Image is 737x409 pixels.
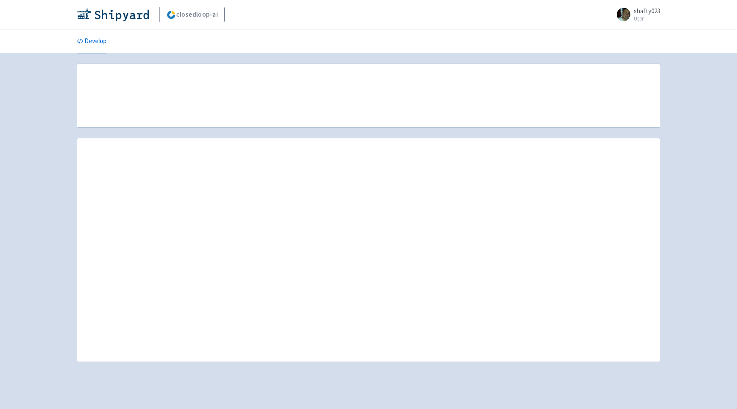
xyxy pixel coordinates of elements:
[634,7,660,15] span: shafty023
[634,16,660,21] small: User
[159,7,225,22] a: closedloop-ai
[612,8,660,21] a: shafty023 User
[77,29,107,53] a: Develop
[77,8,149,21] img: Shipyard logo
